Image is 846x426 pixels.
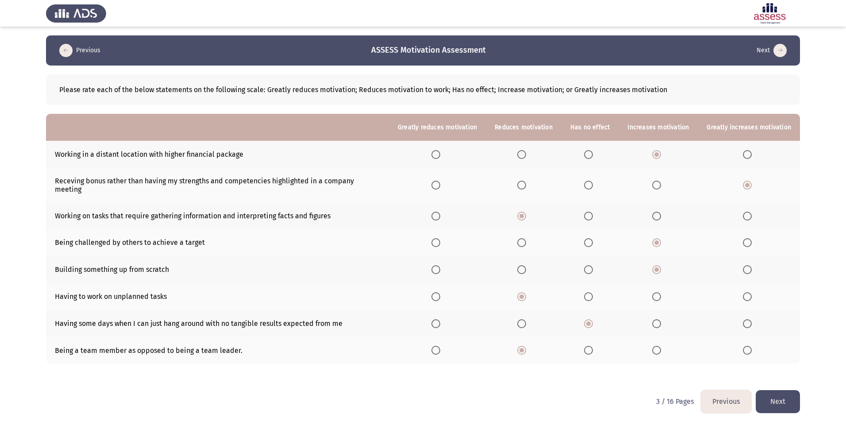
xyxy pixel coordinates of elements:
[584,238,596,247] mat-radio-group: Select an option
[561,114,619,141] th: Has no effect
[584,211,596,220] mat-radio-group: Select an option
[46,256,389,283] td: Building something up from scratch
[46,337,389,364] td: Being a team member as opposed to being a team leader.
[652,346,665,354] mat-radio-group: Select an option
[754,43,789,58] button: load next page
[743,211,755,220] mat-radio-group: Select an option
[431,238,444,247] mat-radio-group: Select an option
[46,229,389,256] td: Being challenged by others to achieve a target
[584,150,596,158] mat-radio-group: Select an option
[652,319,665,327] mat-radio-group: Select an option
[698,114,800,141] th: Greatly increases motivation
[743,319,755,327] mat-radio-group: Select an option
[584,180,596,189] mat-radio-group: Select an option
[517,150,530,158] mat-radio-group: Select an option
[517,265,530,273] mat-radio-group: Select an option
[517,180,530,189] mat-radio-group: Select an option
[431,150,444,158] mat-radio-group: Select an option
[46,1,106,26] img: Assess Talent Management logo
[584,265,596,273] mat-radio-group: Select an option
[431,346,444,354] mat-radio-group: Select an option
[46,168,389,202] td: Receving bonus rather than having my strengths and competencies highlighted in a company meeting
[486,114,561,141] th: Reduces motivation
[517,211,530,220] mat-radio-group: Select an option
[431,180,444,189] mat-radio-group: Select an option
[619,114,698,141] th: Increases motivation
[431,292,444,300] mat-radio-group: Select an option
[371,45,486,56] h3: ASSESS Motivation Assessment
[743,180,755,189] mat-radio-group: Select an option
[584,319,596,327] mat-radio-group: Select an option
[517,319,530,327] mat-radio-group: Select an option
[756,390,800,413] button: load next page
[652,292,665,300] mat-radio-group: Select an option
[57,43,103,58] button: load previous page
[740,1,800,26] img: Assessment logo of Motivation Assessment
[743,292,755,300] mat-radio-group: Select an option
[701,390,751,413] button: load previous page
[652,238,665,247] mat-radio-group: Select an option
[656,397,694,406] p: 3 / 16 Pages
[517,292,530,300] mat-radio-group: Select an option
[652,211,665,220] mat-radio-group: Select an option
[517,346,530,354] mat-radio-group: Select an option
[652,265,665,273] mat-radio-group: Select an option
[46,74,800,105] div: Please rate each of the below statements on the following scale: Greatly reduces motivation; Redu...
[517,238,530,247] mat-radio-group: Select an option
[389,114,486,141] th: Greatly reduces motivation
[743,346,755,354] mat-radio-group: Select an option
[584,292,596,300] mat-radio-group: Select an option
[431,265,444,273] mat-radio-group: Select an option
[584,346,596,354] mat-radio-group: Select an option
[743,238,755,247] mat-radio-group: Select an option
[652,180,665,189] mat-radio-group: Select an option
[431,319,444,327] mat-radio-group: Select an option
[46,283,389,310] td: Having to work on unplanned tasks
[652,150,665,158] mat-radio-group: Select an option
[431,211,444,220] mat-radio-group: Select an option
[46,141,389,168] td: Working in a distant location with higher financial package
[743,265,755,273] mat-radio-group: Select an option
[46,202,389,229] td: Working on tasks that require gathering information and interpreting facts and figures
[743,150,755,158] mat-radio-group: Select an option
[46,310,389,337] td: Having some days when I can just hang around with no tangible results expected from me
